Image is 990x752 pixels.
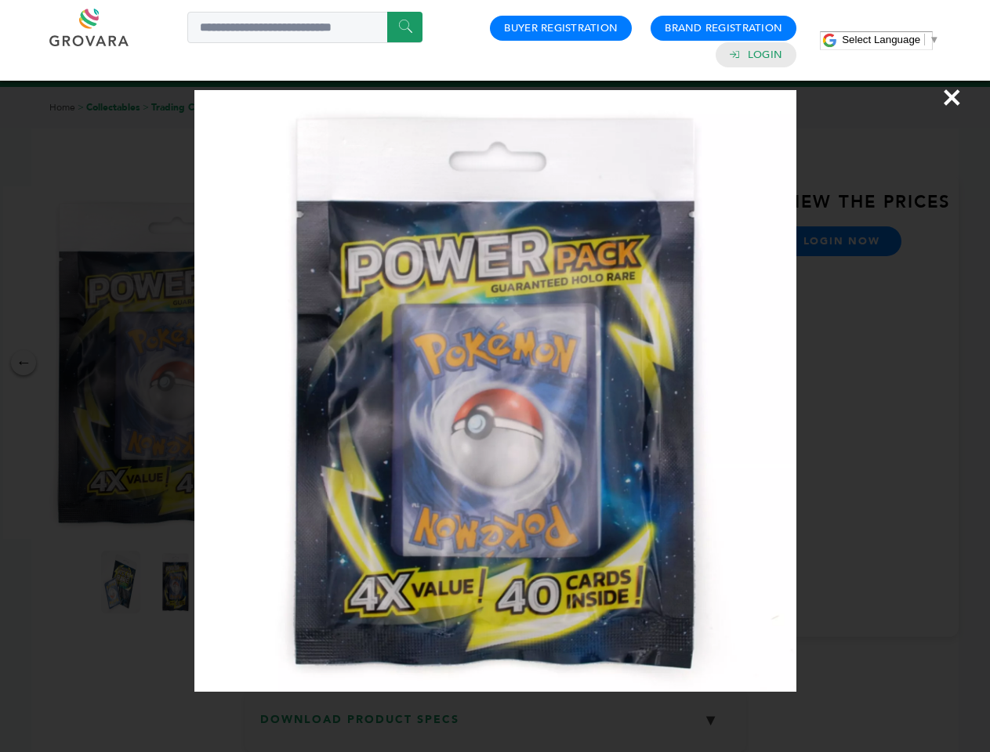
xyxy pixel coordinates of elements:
a: Login [748,48,782,62]
img: Image Preview [194,90,796,692]
a: Buyer Registration [504,21,618,35]
a: Brand Registration [665,21,782,35]
span: ​ [924,34,925,45]
span: Select Language [842,34,920,45]
span: ▼ [929,34,939,45]
a: Select Language​ [842,34,939,45]
span: × [941,75,963,119]
input: Search a product or brand... [187,12,422,43]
